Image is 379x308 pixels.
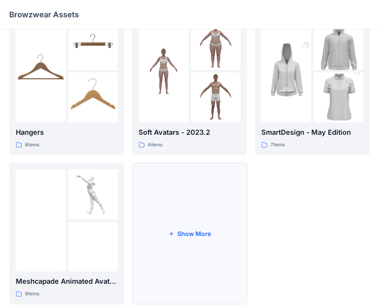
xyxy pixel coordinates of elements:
[25,141,39,149] p: 6 items
[270,141,285,149] p: 7 items
[9,9,79,20] p: Browzwear Assets
[68,169,118,219] img: folder 2
[16,276,118,287] p: Meshcapade Animated Avatars
[261,127,363,138] p: SmartDesign - May Edition
[139,46,189,96] img: folder 1
[68,222,118,272] img: folder 3
[255,14,370,156] a: folder 1folder 2folder 3SmartDesign - May Edition7items
[16,196,66,246] img: folder 1
[68,72,118,122] img: folder 3
[68,20,118,70] img: folder 2
[16,46,66,96] img: folder 1
[139,127,240,138] p: Soft Avatars - 2023.2
[314,8,364,82] img: folder 2
[9,14,124,156] a: folder 1folder 2folder 3Hangers6items
[132,163,247,305] button: Show More
[191,20,241,70] img: folder 2
[9,163,124,305] a: folder 1folder 2folder 3Meshcapade Animated Avatars8items
[314,60,364,135] img: folder 3
[25,290,39,298] p: 8 items
[132,14,247,156] a: folder 1folder 2folder 3Soft Avatars - 2023.24items
[16,127,118,138] p: Hangers
[261,34,311,109] img: folder 1
[191,72,241,122] img: folder 3
[148,141,162,149] p: 4 items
